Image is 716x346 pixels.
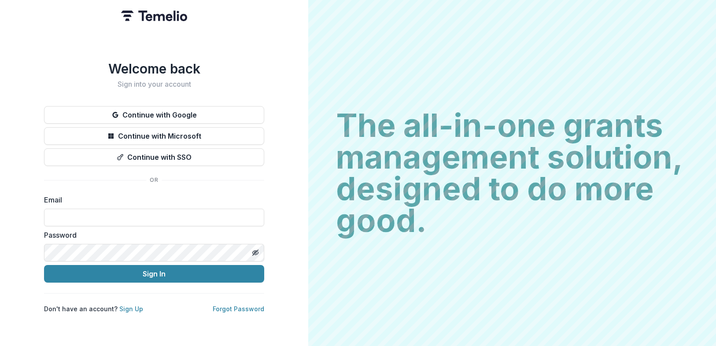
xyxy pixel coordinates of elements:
label: Email [44,195,259,205]
button: Continue with Google [44,106,264,124]
h1: Welcome back [44,61,264,77]
img: Temelio [121,11,187,21]
label: Password [44,230,259,240]
button: Continue with SSO [44,148,264,166]
h2: Sign into your account [44,80,264,88]
button: Toggle password visibility [248,246,262,260]
p: Don't have an account? [44,304,143,313]
button: Continue with Microsoft [44,127,264,145]
a: Forgot Password [213,305,264,313]
button: Sign In [44,265,264,283]
a: Sign Up [119,305,143,313]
